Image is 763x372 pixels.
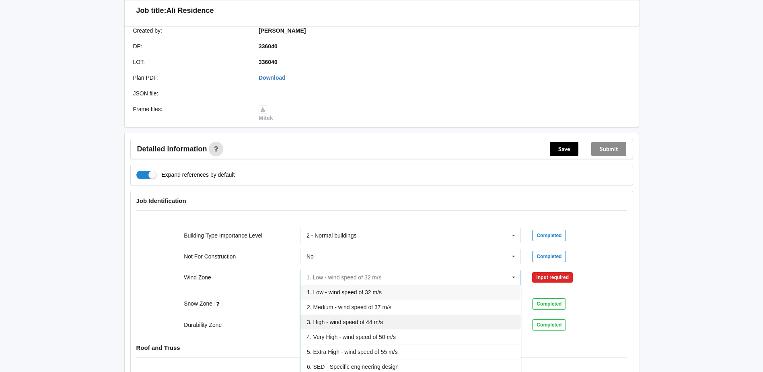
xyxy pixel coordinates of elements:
div: DP : [128,42,253,50]
div: Completed [532,319,566,331]
span: 5. Extra High - wind speed of 55 m/s [307,349,398,355]
div: Plan PDF : [128,74,253,82]
div: No [306,254,314,259]
label: Expand references by default [136,171,235,179]
a: Download [259,74,286,81]
h3: Ali Residence [167,6,214,15]
span: 6. SED - Specific engineering design [307,364,399,370]
span: 1. Low - wind speed of 32 m/s [307,289,382,296]
button: Save [550,142,578,156]
span: Detailed information [137,145,207,153]
div: 2 - Normal buildings [306,233,357,238]
div: Frame files : [128,105,253,122]
div: JSON file : [128,89,253,97]
span: 2. Medium - wind speed of 37 m/s [307,304,391,310]
label: Snow Zone [184,300,214,307]
div: Completed [532,298,566,310]
h4: Job Identification [136,197,627,205]
div: LOT : [128,58,253,66]
label: Wind Zone [184,274,211,281]
div: Completed [532,230,566,241]
label: Building Type Importance Level [184,232,262,239]
h4: Roof and Truss [136,344,627,351]
a: Mitek [259,106,273,121]
span: 3. High - wind speed of 44 m/s [307,319,383,325]
div: Input required [532,272,573,283]
div: Created by : [128,27,253,35]
label: Not For Construction [184,253,236,260]
label: Durability Zone [184,322,222,328]
span: 4. Very High - wind speed of 50 m/s [307,334,396,340]
div: Completed [532,251,566,262]
b: 336040 [259,59,278,65]
b: 336040 [259,43,278,50]
h3: Job title: [136,6,167,15]
b: [PERSON_NAME] [259,27,306,34]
